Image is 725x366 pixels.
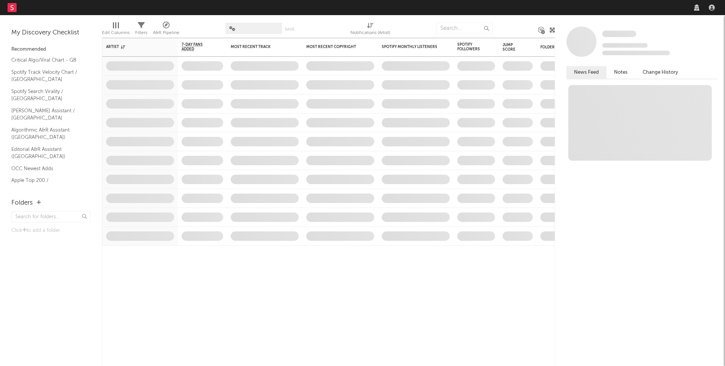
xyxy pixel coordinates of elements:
span: Some Artist [602,31,636,37]
div: My Discovery Checklist [11,28,91,37]
div: Spotify Monthly Listeners [382,45,438,49]
div: A&R Pipeline [153,28,179,37]
input: Search... [436,23,493,34]
a: Spotify Search Virality / [GEOGRAPHIC_DATA] [11,87,83,103]
input: Search for folders... [11,211,91,222]
div: Edit Columns [102,28,130,37]
div: Filters [135,19,147,41]
a: [PERSON_NAME] Assistant / [GEOGRAPHIC_DATA] [11,107,83,122]
div: Notifications (Artist) [350,19,390,41]
button: Save [285,27,295,31]
span: 7-Day Fans Added [182,42,212,51]
div: Most Recent Copyright [306,45,363,49]
a: OCC Newest Adds [11,164,83,173]
button: Change History [635,66,686,79]
div: Edit Columns [102,19,130,41]
div: Recommended [11,45,91,54]
a: Spotify Track Velocity Chart / [GEOGRAPHIC_DATA] [11,68,83,84]
div: Filters [135,28,147,37]
div: Jump Score [503,43,521,52]
div: Folders [540,45,597,50]
div: Most Recent Track [231,45,287,49]
a: Apple Top 200 / [GEOGRAPHIC_DATA] [11,176,83,192]
a: Critical Algo/Viral Chart - GB [11,56,83,64]
a: Some Artist [602,30,636,38]
button: Notes [606,66,635,79]
div: A&R Pipeline [153,19,179,41]
span: 0 fans last week [602,51,670,55]
div: Click to add a folder. [11,226,91,235]
div: Spotify Followers [457,42,484,51]
a: Editorial A&R Assistant ([GEOGRAPHIC_DATA]) [11,145,83,161]
button: News Feed [566,66,606,79]
div: Artist [106,45,163,49]
a: Algorithmic A&R Assistant ([GEOGRAPHIC_DATA]) [11,126,83,141]
span: Tracking Since: [DATE] [602,43,648,48]
div: Notifications (Artist) [350,28,390,37]
div: Folders [11,199,33,208]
